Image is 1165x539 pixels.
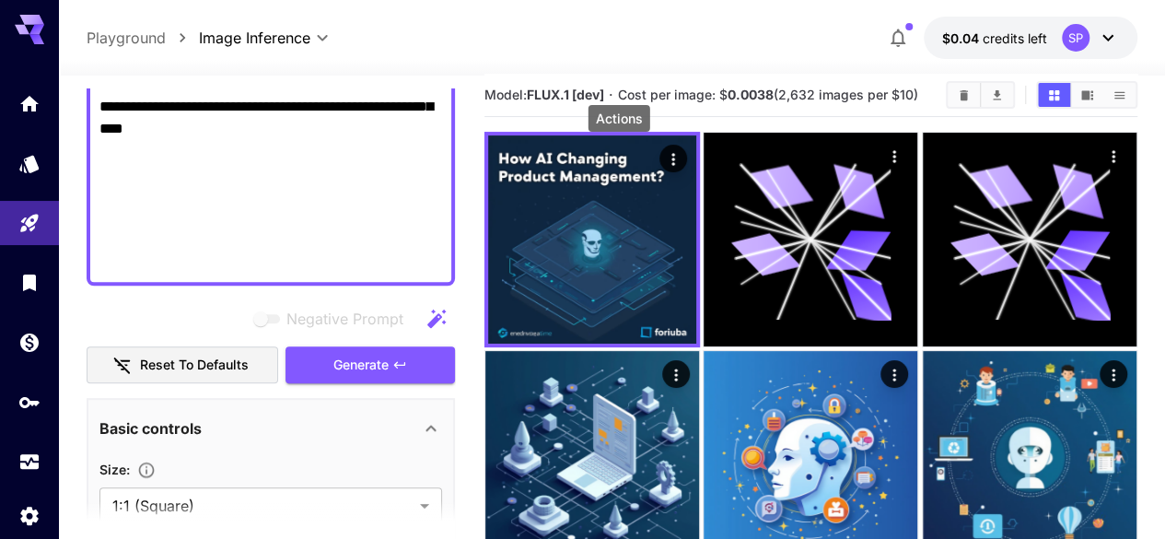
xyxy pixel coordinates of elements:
div: Clear ImagesDownload All [946,81,1015,109]
span: Model: [484,87,604,102]
button: Show images in video view [1071,83,1103,107]
span: credits left [983,30,1047,46]
div: Actions [1100,142,1127,170]
b: FLUX.1 [dev] [527,87,604,102]
div: Actions [881,360,909,388]
div: Actions [659,145,687,172]
div: Show images in grid viewShow images in video viewShow images in list view [1036,81,1137,109]
div: $0.0424 [942,29,1047,48]
button: Generate [285,346,455,384]
span: $0.04 [942,30,983,46]
button: Clear Images [948,83,980,107]
p: · [609,84,613,106]
b: 0.0038 [728,87,774,102]
span: Cost per image: $ (2,632 images per $10) [618,87,918,102]
button: $0.0424SP [924,17,1137,59]
div: SP [1062,24,1089,52]
span: Generate [333,354,389,377]
div: Actions [1100,360,1127,388]
div: Actions [662,360,690,388]
button: Show images in grid view [1038,83,1070,107]
span: Negative Prompt [286,308,403,330]
div: Actions [881,142,909,170]
div: Actions [588,105,650,132]
button: Show images in list view [1103,83,1136,107]
button: Download All [981,83,1013,107]
span: Negative prompts are not compatible with the selected model. [250,307,418,330]
img: Z [488,135,696,344]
